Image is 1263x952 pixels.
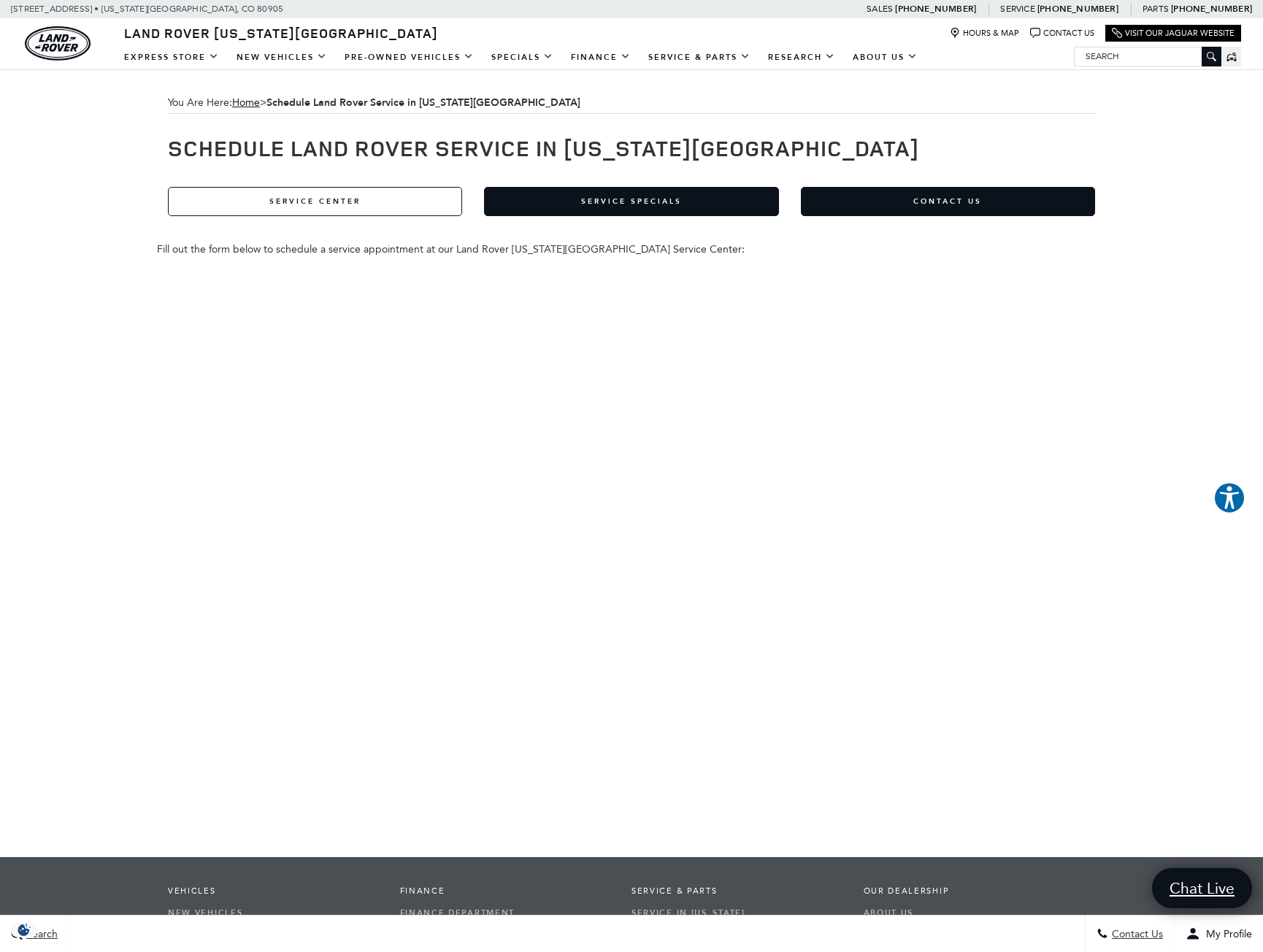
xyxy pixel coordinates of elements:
[1108,928,1163,940] span: Contact Us
[1075,47,1221,65] input: Search
[1171,3,1252,15] a: [PHONE_NUMBER]
[1175,915,1263,952] button: Open user profile menu
[266,96,580,110] strong: Schedule Land Rover Service in [US_STATE][GEOGRAPHIC_DATA]
[25,26,91,61] a: land-rover
[864,904,1074,922] a: About Us
[631,886,842,897] span: Service & Parts
[483,45,562,70] a: Specials
[400,904,610,922] a: Finance Department
[1143,4,1169,14] span: Parts
[1213,482,1245,517] aside: Accessibility Help Desk
[1037,3,1118,15] a: [PHONE_NUMBER]
[400,886,610,897] span: Finance
[631,904,842,944] a: Service in [US_STATE][GEOGRAPHIC_DATA], [GEOGRAPHIC_DATA]
[115,45,228,70] a: EXPRESS STORE
[801,187,1095,216] a: Contact Us
[25,26,91,61] img: Land Rover
[1030,28,1094,39] a: Contact Us
[1162,878,1242,898] span: Chat Live
[168,886,378,897] span: Vehicles
[864,886,1074,897] span: Our Dealership
[168,92,1095,114] div: Breadcrumbs
[1200,928,1252,940] span: My Profile
[168,136,1095,160] h1: Schedule Land Rover Service in [US_STATE][GEOGRAPHIC_DATA]
[867,4,893,14] span: Sales
[232,96,260,109] a: Home
[232,96,580,109] span: >
[11,4,283,14] a: [STREET_ADDRESS] • [US_STATE][GEOGRAPHIC_DATA], CO 80905
[228,45,336,70] a: New Vehicles
[562,45,640,70] a: Finance
[168,92,1095,114] span: You Are Here:
[1000,4,1034,14] span: Service
[115,45,926,70] nav: Main Navigation
[168,904,378,922] a: New Vehicles
[640,45,759,70] a: Service & Parts
[844,45,926,70] a: About Us
[759,45,844,70] a: Research
[7,922,41,937] section: Click to Open Cookie Consent Modal
[115,24,447,42] a: Land Rover [US_STATE][GEOGRAPHIC_DATA]
[168,187,462,216] a: Service Center
[895,3,976,15] a: [PHONE_NUMBER]
[336,45,483,70] a: Pre-Owned Vehicles
[950,28,1019,39] a: Hours & Map
[484,187,778,216] a: Service Specials
[157,243,1106,256] div: Fill out the form below to schedule a service appointment at our Land Rover [US_STATE][GEOGRAPHIC...
[124,24,438,42] span: Land Rover [US_STATE][GEOGRAPHIC_DATA]
[1112,28,1235,39] a: Visit Our Jaguar Website
[7,922,41,937] img: Opt-Out Icon
[1152,868,1252,908] a: Chat Live
[1213,482,1245,514] button: Explore your accessibility options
